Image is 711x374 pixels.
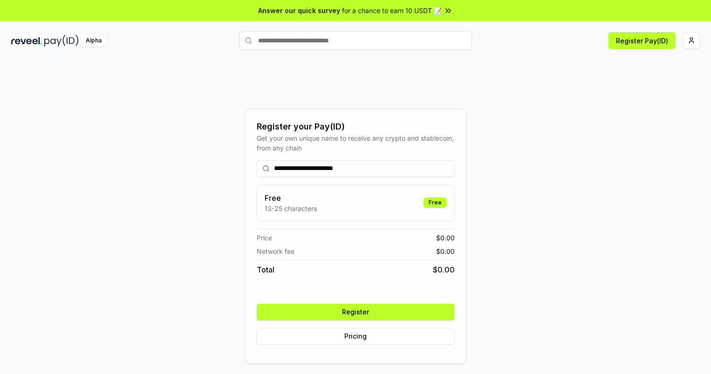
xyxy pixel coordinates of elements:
[342,6,442,15] span: for a chance to earn 10 USDT 📝
[265,204,317,213] p: 13-25 characters
[257,233,272,243] span: Price
[436,246,455,256] span: $ 0.00
[257,328,455,345] button: Pricing
[424,197,447,208] div: Free
[11,35,42,47] img: reveel_dark
[258,6,340,15] span: Answer our quick survey
[257,304,455,320] button: Register
[433,264,455,275] span: $ 0.00
[257,120,455,133] div: Register your Pay(ID)
[265,192,317,204] h3: Free
[257,133,455,153] div: Get your own unique name to receive any crypto and stablecoin, from any chain
[257,246,294,256] span: Network fee
[44,35,79,47] img: pay_id
[257,264,274,275] span: Total
[81,35,107,47] div: Alpha
[436,233,455,243] span: $ 0.00
[608,32,676,49] button: Register Pay(ID)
